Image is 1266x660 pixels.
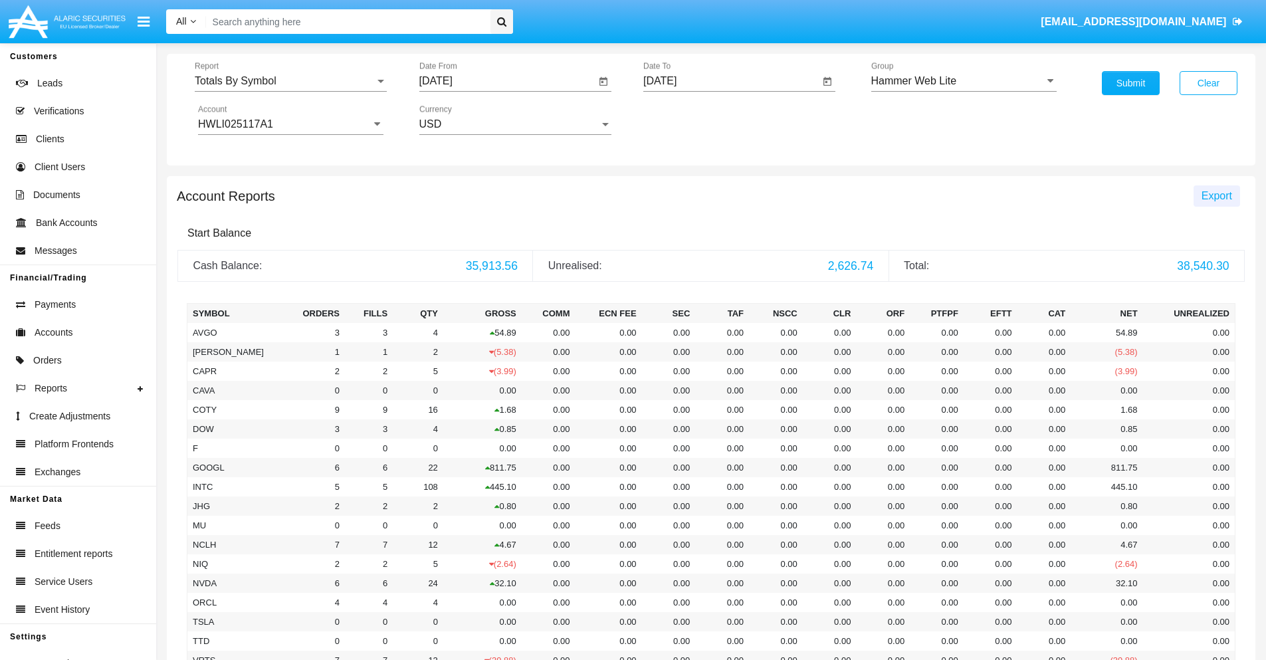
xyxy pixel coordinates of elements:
[522,574,576,593] td: 0.00
[443,381,522,400] td: 0.00
[749,554,803,574] td: 0.00
[695,342,749,362] td: 0.00
[642,574,696,593] td: 0.00
[642,400,696,419] td: 0.00
[575,400,641,419] td: 0.00
[1041,16,1226,27] span: [EMAIL_ADDRESS][DOMAIN_NAME]
[575,362,641,381] td: 0.00
[35,437,114,451] span: Platform Frontends
[36,216,98,230] span: Bank Accounts
[595,74,611,90] button: Open calendar
[642,496,696,516] td: 0.00
[803,342,857,362] td: 0.00
[964,303,1017,323] th: EFTT
[1071,516,1142,535] td: 0.00
[749,496,803,516] td: 0.00
[279,303,345,323] th: Orders
[187,362,279,381] td: CAPR
[35,465,80,479] span: Exchanges
[393,439,443,458] td: 0
[964,516,1017,535] td: 0.00
[1071,400,1142,419] td: 1.68
[856,458,910,477] td: 0.00
[749,400,803,419] td: 0.00
[522,381,576,400] td: 0.00
[443,477,522,496] td: 445.10
[1177,259,1229,273] span: 38,540.30
[749,323,803,342] td: 0.00
[964,419,1017,439] td: 0.00
[910,400,964,419] td: 0.00
[1071,574,1142,593] td: 32.10
[803,362,857,381] td: 0.00
[1017,574,1071,593] td: 0.00
[345,574,393,593] td: 6
[856,323,910,342] td: 0.00
[393,593,443,612] td: 4
[393,516,443,535] td: 0
[1143,477,1235,496] td: 0.00
[749,458,803,477] td: 0.00
[856,419,910,439] td: 0.00
[522,477,576,496] td: 0.00
[575,535,641,554] td: 0.00
[856,303,910,323] th: ORF
[33,188,80,202] span: Documents
[1071,362,1142,381] td: (3.99)
[1017,535,1071,554] td: 0.00
[29,409,110,423] span: Create Adjustments
[522,303,576,323] th: Comm
[964,323,1017,342] td: 0.00
[964,458,1017,477] td: 0.00
[856,362,910,381] td: 0.00
[695,381,749,400] td: 0.00
[642,554,696,574] td: 0.00
[1071,419,1142,439] td: 0.85
[803,496,857,516] td: 0.00
[443,496,522,516] td: 0.80
[206,9,486,34] input: Search
[1143,496,1235,516] td: 0.00
[345,593,393,612] td: 4
[1202,190,1232,201] span: Export
[910,303,964,323] th: PTFPF
[803,381,857,400] td: 0.00
[856,574,910,593] td: 0.00
[345,458,393,477] td: 6
[1071,323,1142,342] td: 54.89
[393,342,443,362] td: 2
[1143,323,1235,342] td: 0.00
[279,458,345,477] td: 6
[522,362,576,381] td: 0.00
[7,2,128,41] img: Logo image
[695,323,749,342] td: 0.00
[964,400,1017,419] td: 0.00
[1071,439,1142,458] td: 0.00
[393,554,443,574] td: 5
[443,303,522,323] th: Gross
[1017,419,1071,439] td: 0.00
[695,439,749,458] td: 0.00
[393,362,443,381] td: 5
[35,326,73,340] span: Accounts
[964,342,1017,362] td: 0.00
[279,574,345,593] td: 6
[279,400,345,419] td: 9
[187,535,279,554] td: NCLH
[345,477,393,496] td: 5
[910,381,964,400] td: 0.00
[187,342,279,362] td: [PERSON_NAME]
[279,535,345,554] td: 7
[187,477,279,496] td: INTC
[695,400,749,419] td: 0.00
[443,574,522,593] td: 32.10
[187,381,279,400] td: CAVA
[1143,419,1235,439] td: 0.00
[443,593,522,612] td: 0.00
[34,104,84,118] span: Verifications
[393,303,443,323] th: Qty
[279,477,345,496] td: 5
[443,342,522,362] td: (5.38)
[642,419,696,439] td: 0.00
[345,496,393,516] td: 2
